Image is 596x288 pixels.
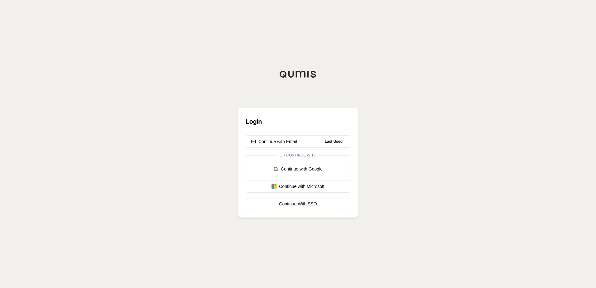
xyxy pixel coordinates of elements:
img: Qumis [279,70,317,78]
button: Continue with Microsoft [246,180,350,193]
span: Or continue with [277,153,319,158]
a: Continue With SSO [246,198,350,210]
div: Continue with Google [251,166,345,172]
div: Continue with Microsoft [251,183,345,190]
span: Last Used [322,138,345,145]
button: Continue with EmailLast Used [246,135,350,148]
div: Continue with Email [251,138,297,145]
button: Continue with Google [246,163,350,175]
h3: Login [246,115,350,128]
div: Continue With SSO [251,201,345,207]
